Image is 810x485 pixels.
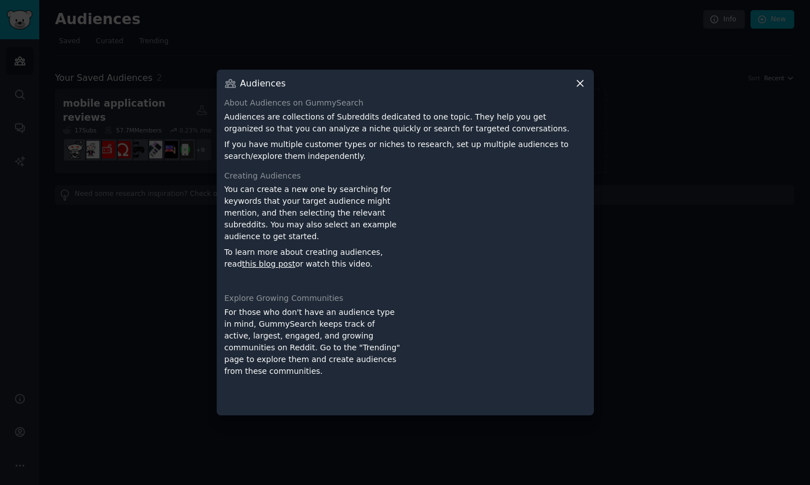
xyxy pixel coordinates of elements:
div: For those who don't have an audience type in mind, GummySearch keeps track of active, largest, en... [225,306,401,408]
div: Creating Audiences [225,170,586,182]
iframe: YouTube video player [409,306,586,408]
div: About Audiences on GummySearch [225,97,586,109]
p: To learn more about creating audiences, read or watch this video. [225,246,401,270]
p: You can create a new one by searching for keywords that your target audience might mention, and t... [225,184,401,242]
iframe: YouTube video player [409,184,586,285]
h3: Audiences [240,77,286,89]
a: this blog post [242,259,295,268]
p: If you have multiple customer types or niches to research, set up multiple audiences to search/ex... [225,139,586,162]
p: Audiences are collections of Subreddits dedicated to one topic. They help you get organized so th... [225,111,586,135]
div: Explore Growing Communities [225,292,586,304]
